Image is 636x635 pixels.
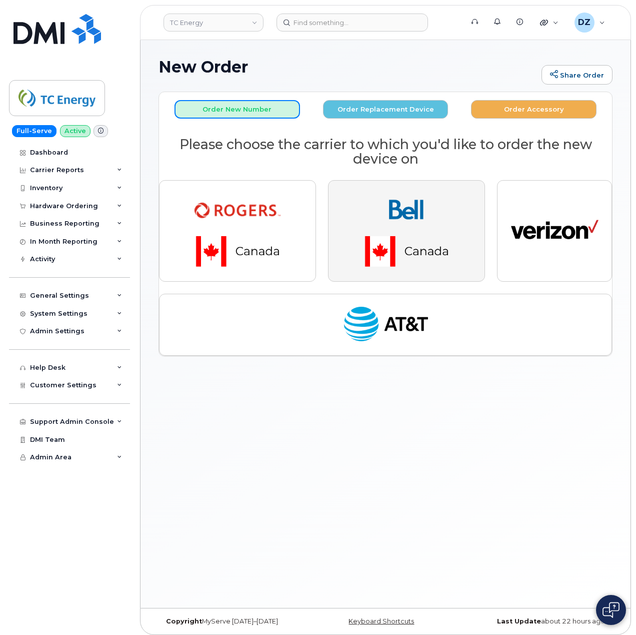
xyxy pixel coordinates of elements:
[159,137,612,167] h2: Please choose the carrier to which you'd like to order the new device on
[471,100,596,119] button: Order Accessory
[497,617,541,625] strong: Last Update
[511,209,598,254] img: verizon-ab2890fd1dd4a6c9cf5f392cd2db4626a3dae38ee8226e09bcb5c993c4c79f81.png
[158,617,310,625] div: MyServe [DATE]–[DATE]
[166,617,202,625] strong: Copyright
[323,100,448,119] button: Order Replacement Device
[342,302,429,347] img: at_t-fb3d24644a45acc70fc72cc47ce214d34099dfd970ee3ae2334e4251f9d920fd.png
[461,617,612,625] div: about 22 hours ago
[602,602,619,618] img: Open chat
[167,189,307,273] img: rogers-ca223c9ac429c928173e45fab63b6fac0e59ea61a5e330916896b2875f56750f.png
[174,100,300,119] button: Order New Number
[158,58,536,76] h1: New Order
[336,189,476,273] img: bell-18aeeabaf521bd2b78f928a02ee3b89e57356879d39bd386a17a7cccf8069aed.png
[348,617,414,625] a: Keyboard Shortcuts
[541,65,612,85] a: Share Order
